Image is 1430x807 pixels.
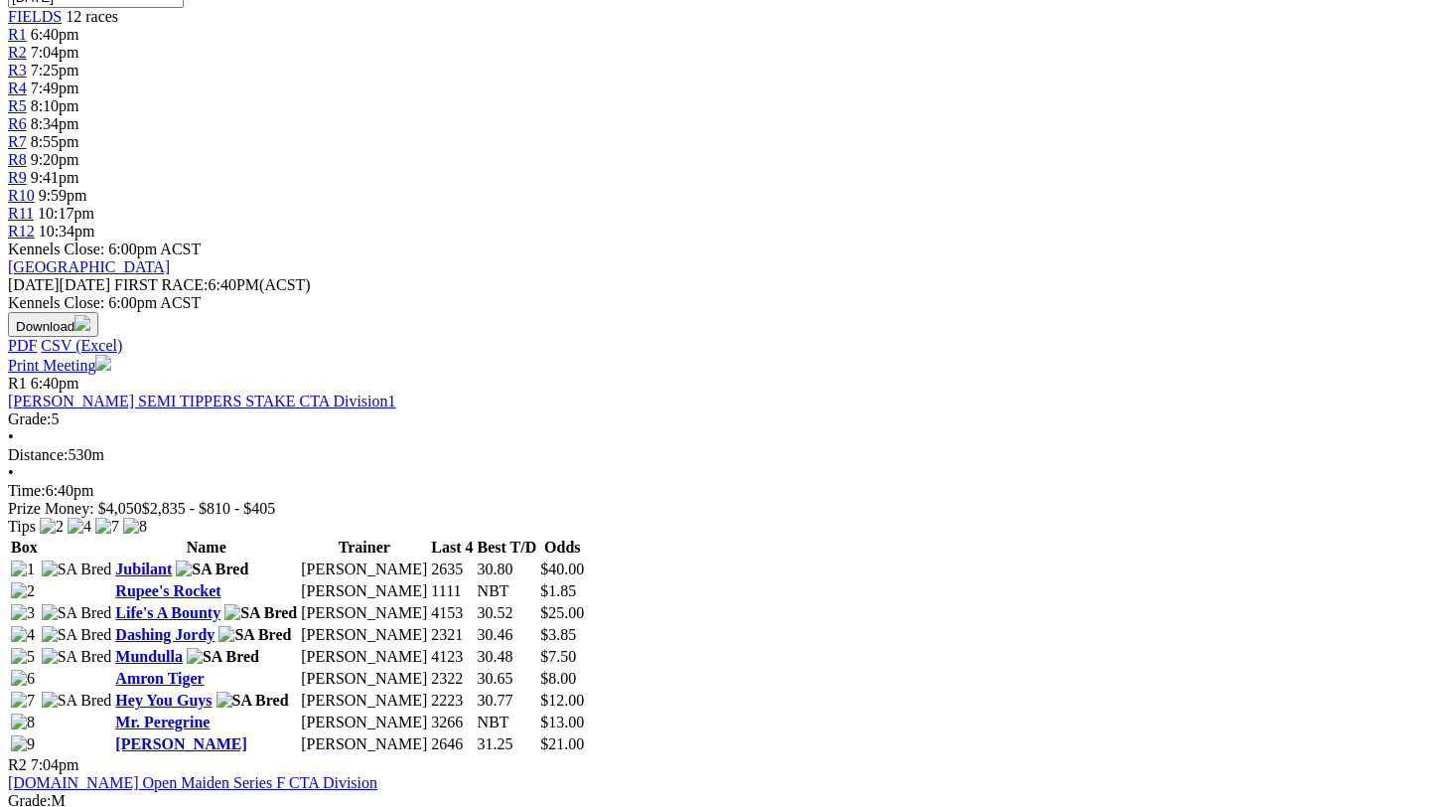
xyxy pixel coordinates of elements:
td: 30.52 [477,603,538,623]
img: SA Bred [176,561,248,578]
span: FIRST RACE: [114,276,208,293]
img: 5 [11,648,35,666]
td: [PERSON_NAME] [300,581,428,601]
span: Tips [8,518,36,535]
a: Mr. Peregrine [115,714,210,730]
div: Download [8,337,1422,355]
td: 30.48 [477,647,538,667]
img: SA Bred [42,604,112,622]
span: $1.85 [540,582,576,599]
span: R5 [8,97,27,114]
th: Last 4 [430,538,474,558]
span: [DATE] [8,276,110,293]
td: 2646 [430,734,474,754]
td: 2635 [430,560,474,579]
span: R3 [8,62,27,79]
div: 530m [8,446,1422,464]
th: Odds [539,538,585,558]
a: R9 [8,169,27,186]
a: PDF [8,337,37,354]
th: Name [114,538,298,558]
span: R11 [8,205,34,222]
span: • [8,428,14,445]
span: 6:40pm [31,375,79,392]
img: 7 [11,692,35,710]
span: $2,835 - $810 - $405 [142,500,276,517]
a: Amron Tiger [115,670,204,687]
a: [GEOGRAPHIC_DATA] [8,258,170,275]
a: R12 [8,223,35,240]
a: Jubilant [115,561,172,577]
img: 3 [11,604,35,622]
td: 2322 [430,669,474,689]
img: SA Bred [187,648,259,666]
img: 2 [40,518,64,536]
span: Time: [8,482,46,499]
span: Grade: [8,410,52,427]
div: 5 [8,410,1422,428]
td: 2223 [430,691,474,711]
a: Life's A Bounty [115,604,220,621]
a: Mundulla [115,648,183,665]
a: R4 [8,80,27,96]
span: 9:41pm [31,169,79,186]
td: 31.25 [477,734,538,754]
div: Prize Money: $4,050 [8,500,1422,518]
span: $40.00 [540,561,584,577]
span: 6:40PM(ACST) [114,276,311,293]
td: NBT [477,581,538,601]
a: Print Meeting [8,357,111,374]
img: 1 [11,561,35,578]
img: download.svg [74,315,90,331]
span: 9:59pm [39,187,87,204]
img: 4 [68,518,91,536]
td: [PERSON_NAME] [300,603,428,623]
img: SA Bred [218,626,291,644]
a: R10 [8,187,35,204]
a: CSV (Excel) [41,337,122,354]
a: R6 [8,115,27,132]
img: printer.svg [95,355,111,371]
button: Download [8,312,98,337]
span: 10:17pm [38,205,94,222]
span: 7:04pm [31,44,79,61]
a: R2 [8,44,27,61]
a: FIELDS [8,8,62,25]
span: 12 races [66,8,118,25]
a: R1 [8,26,27,43]
a: Dashing Jordy [115,626,214,643]
td: NBT [477,713,538,732]
div: Kennels Close: 6:00pm ACST [8,294,1422,312]
td: 1111 [430,581,474,601]
span: $13.00 [540,714,584,730]
img: 8 [11,714,35,731]
a: R7 [8,133,27,150]
span: 10:34pm [39,223,95,240]
a: Hey You Guys [115,692,212,709]
a: Rupee's Rocket [115,582,220,599]
span: 6:40pm [31,26,79,43]
img: 7 [95,518,119,536]
span: • [8,464,14,481]
td: 4153 [430,603,474,623]
a: R8 [8,151,27,168]
th: Best T/D [477,538,538,558]
span: [DATE] [8,276,60,293]
td: 30.80 [477,560,538,579]
img: 8 [123,518,147,536]
img: SA Bred [224,604,297,622]
span: R1 [8,375,27,392]
span: $7.50 [540,648,576,665]
span: 7:25pm [31,62,79,79]
td: [PERSON_NAME] [300,625,428,645]
span: $3.85 [540,626,576,643]
div: 6:40pm [8,482,1422,500]
span: 9:20pm [31,151,79,168]
img: 4 [11,626,35,644]
img: SA Bred [42,648,112,666]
